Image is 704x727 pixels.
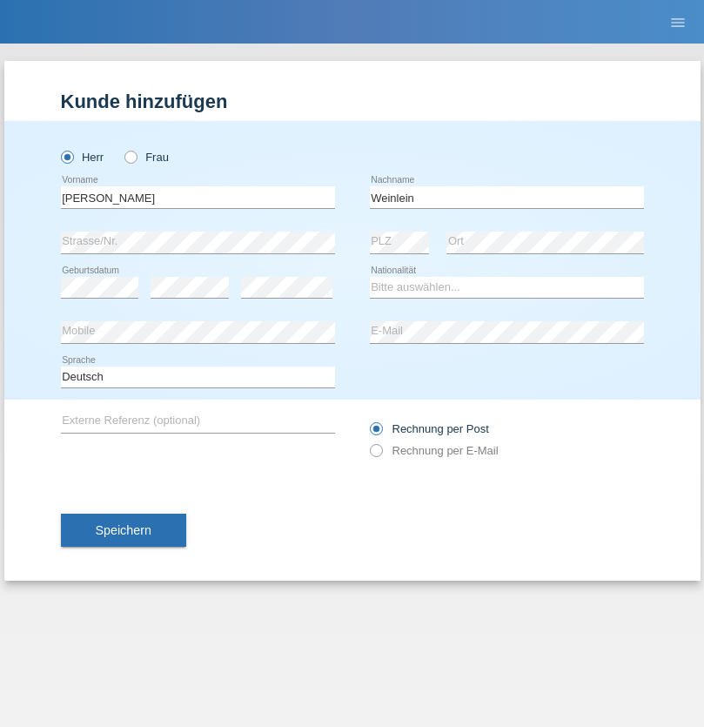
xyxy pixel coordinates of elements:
[61,151,104,164] label: Herr
[660,17,695,27] a: menu
[370,422,489,435] label: Rechnung per Post
[370,444,499,457] label: Rechnung per E-Mail
[61,514,186,547] button: Speichern
[370,444,381,466] input: Rechnung per E-Mail
[61,91,644,112] h1: Kunde hinzufügen
[669,14,687,31] i: menu
[124,151,136,162] input: Frau
[96,523,151,537] span: Speichern
[61,151,72,162] input: Herr
[124,151,169,164] label: Frau
[370,422,381,444] input: Rechnung per Post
